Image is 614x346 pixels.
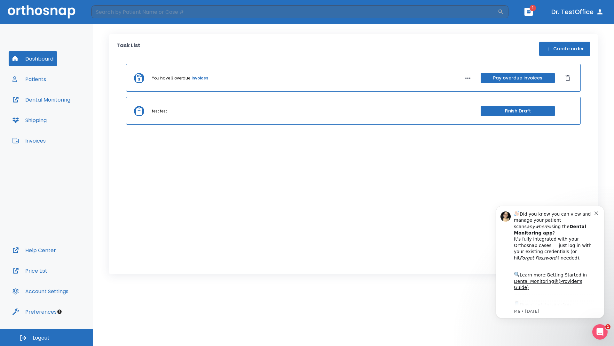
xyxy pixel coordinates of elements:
[486,196,614,329] iframe: Intercom notifications message
[9,92,74,107] button: Dental Monitoring
[9,243,60,258] button: Help Center
[28,106,85,118] a: App Store
[481,106,555,116] button: Finish Draft
[108,14,114,19] button: Dismiss notification
[9,133,50,148] button: Invoices
[592,324,608,340] iframe: Intercom live chat
[481,73,555,83] button: Pay overdue invoices
[57,309,62,315] div: Tooltip anchor
[9,284,72,299] button: Account Settings
[28,104,108,137] div: Download the app: | ​ Let us know if you need help getting started!
[116,42,140,56] p: Task List
[8,5,75,18] img: Orthosnap
[152,75,190,81] p: You have 3 overdue
[605,324,610,329] span: 1
[33,334,50,342] span: Logout
[563,73,573,83] button: Dismiss
[28,112,108,118] p: Message from Ma, sent 2w ago
[152,108,167,114] p: test test
[91,5,498,18] input: Search by Patient Name or Case #
[9,51,57,66] button: Dashboard
[9,263,51,278] button: Price List
[9,304,60,319] button: Preferences
[530,5,536,11] span: 1
[539,42,590,56] button: Create order
[192,75,208,81] a: invoices
[549,6,606,18] button: Dr. TestOffice
[9,112,51,128] button: Shipping
[9,71,50,87] button: Patients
